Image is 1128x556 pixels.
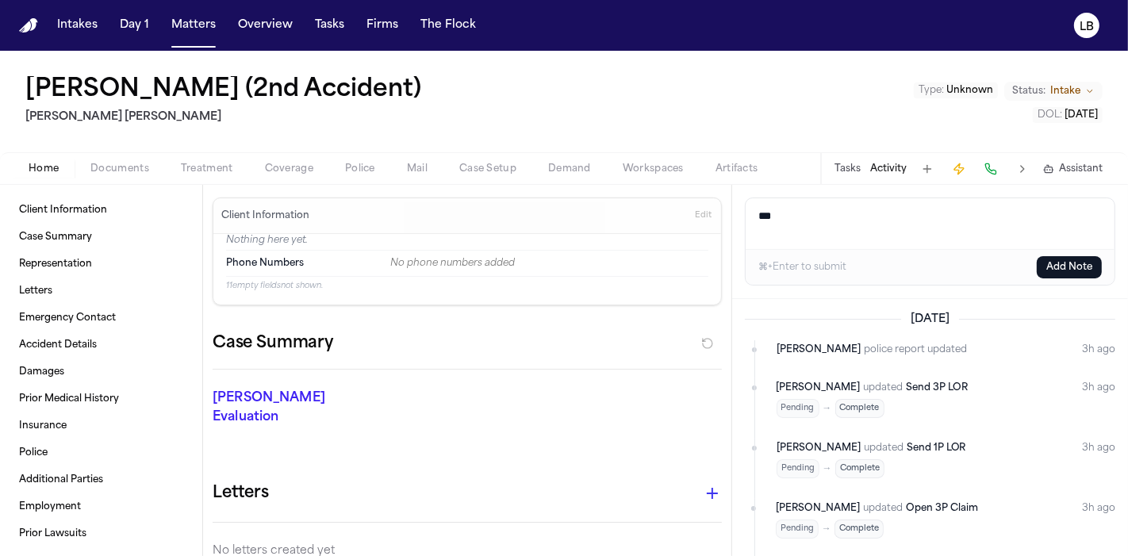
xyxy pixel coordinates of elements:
[948,158,970,180] button: Create Immediate Task
[980,158,1002,180] button: Make a Call
[695,210,712,221] span: Edit
[907,383,969,393] span: Send 3P LOR
[1037,256,1102,278] button: Add Note
[1065,110,1098,120] span: [DATE]
[345,163,375,175] span: Police
[165,11,222,40] button: Matters
[863,500,903,516] span: updated
[181,163,233,175] span: Treatment
[1050,85,1080,98] span: Intake
[213,389,370,427] p: [PERSON_NAME] Evaluation
[13,251,190,277] a: Representation
[1043,163,1103,175] button: Assistant
[1004,82,1103,101] button: Change status from Intake
[946,86,993,95] span: Unknown
[823,402,832,415] span: →
[823,462,832,475] span: →
[906,500,978,516] a: Open 3P Claim
[1033,107,1103,123] button: Edit DOL: 2025-07-22
[835,399,884,418] span: Complete
[226,280,708,292] p: 11 empty fields not shown.
[390,257,708,270] div: No phone numbers added
[834,520,884,539] span: Complete
[1082,440,1115,478] time: August 19, 2025 at 3:16 PM
[907,380,969,396] a: Send 3P LOR
[25,76,421,105] button: Edit matter name
[776,520,819,539] span: Pending
[13,521,190,546] a: Prior Lawsuits
[777,440,861,456] span: [PERSON_NAME]
[29,163,59,175] span: Home
[835,459,884,478] span: Complete
[864,380,904,396] span: updated
[13,305,190,331] a: Emergency Contact
[113,11,155,40] button: Day 1
[919,86,944,95] span: Type :
[25,76,421,105] h1: [PERSON_NAME] (2nd Accident)
[226,257,304,270] span: Phone Numbers
[13,386,190,412] a: Prior Medical History
[906,504,978,513] span: Open 3P Claim
[213,481,269,506] h1: Letters
[226,234,708,250] p: Nothing here yet.
[19,18,38,33] img: Finch Logo
[864,440,904,456] span: updated
[776,500,860,516] span: [PERSON_NAME]
[13,494,190,520] a: Employment
[1082,380,1115,418] time: August 19, 2025 at 3:16 PM
[218,209,313,222] h3: Client Information
[414,11,482,40] button: The Flock
[1082,500,1115,539] time: August 19, 2025 at 3:16 PM
[716,163,758,175] span: Artifacts
[901,312,959,328] span: [DATE]
[1012,85,1046,98] span: Status:
[13,332,190,358] a: Accident Details
[90,163,149,175] span: Documents
[907,440,966,456] a: Send 1P LOR
[1038,110,1062,120] span: DOL :
[265,163,313,175] span: Coverage
[822,523,831,535] span: →
[407,163,428,175] span: Mail
[13,440,190,466] a: Police
[25,108,428,127] h2: [PERSON_NAME] [PERSON_NAME]
[13,467,190,493] a: Additional Parties
[1059,163,1103,175] span: Assistant
[13,224,190,250] a: Case Summary
[777,342,861,358] span: [PERSON_NAME]
[777,399,819,418] span: Pending
[13,278,190,304] a: Letters
[623,163,684,175] span: Workspaces
[690,203,716,228] button: Edit
[777,459,819,478] span: Pending
[916,158,938,180] button: Add Task
[758,261,846,274] div: ⌘+Enter to submit
[914,82,998,98] button: Edit Type: Unknown
[13,197,190,223] a: Client Information
[13,359,190,385] a: Damages
[309,11,351,40] button: Tasks
[213,331,333,356] h2: Case Summary
[834,163,861,175] button: Tasks
[51,11,104,40] button: Intakes
[907,443,966,453] span: Send 1P LOR
[13,413,190,439] a: Insurance
[360,11,405,40] button: Firms
[232,11,299,40] button: Overview
[870,163,907,175] button: Activity
[1082,342,1115,358] time: August 19, 2025 at 3:17 PM
[777,380,861,396] span: [PERSON_NAME]
[864,342,967,358] span: police report updated
[19,18,38,33] a: Home
[548,163,591,175] span: Demand
[459,163,516,175] span: Case Setup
